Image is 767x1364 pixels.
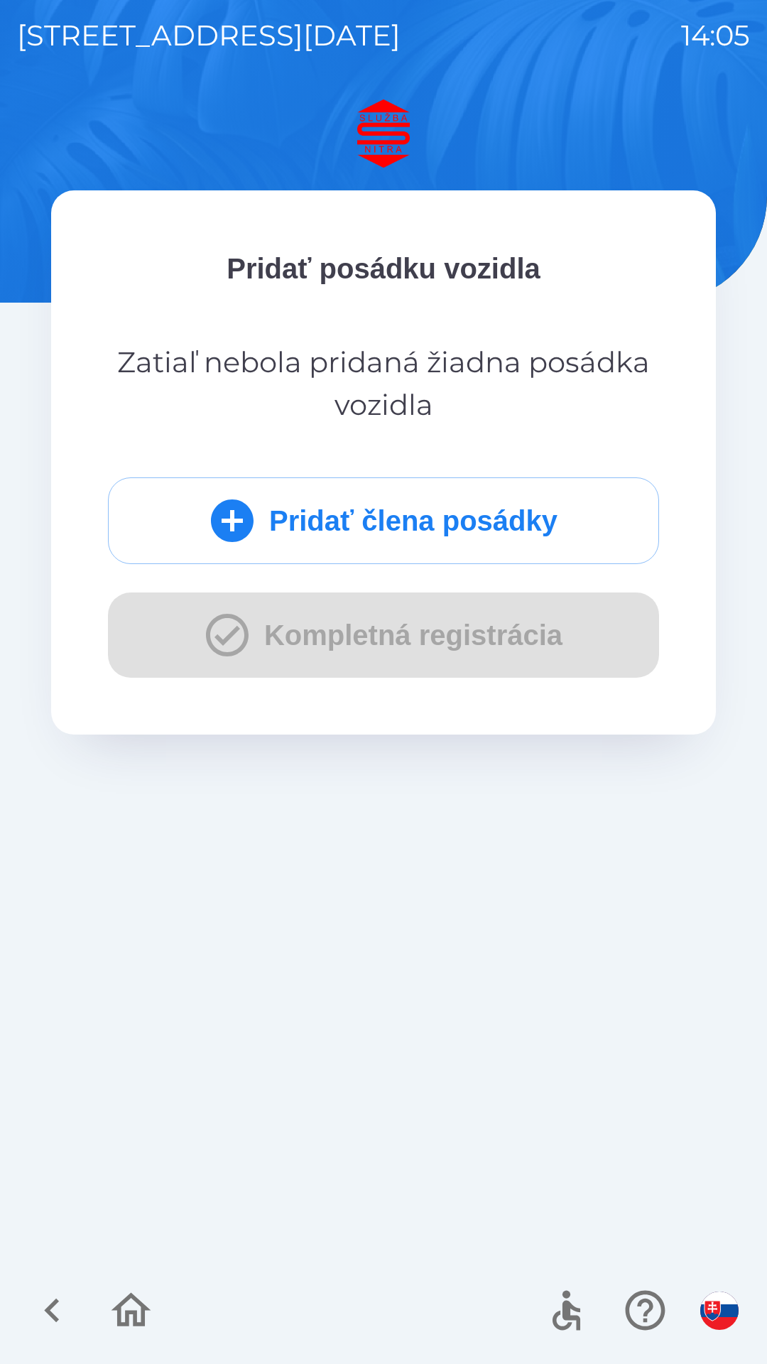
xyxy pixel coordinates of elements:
p: [STREET_ADDRESS][DATE] [17,14,401,57]
button: Pridať člena posádky [108,477,659,564]
p: Pridať posádku vozidla [108,247,659,290]
p: 14:05 [681,14,750,57]
img: sk flag [700,1292,739,1330]
img: Logo [51,99,716,168]
p: Zatiaľ nebola pridaná žiadna posádka vozidla [108,341,659,426]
